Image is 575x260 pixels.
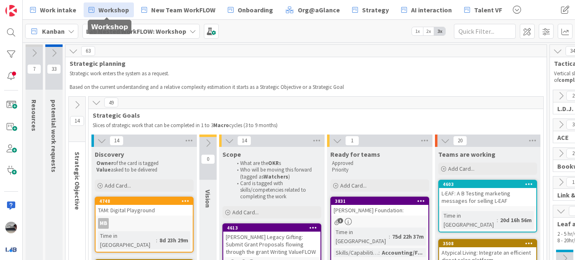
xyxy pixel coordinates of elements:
[498,216,534,225] div: 20d 16h 56m
[96,197,193,216] div: 4748TAM: Digital Playground
[232,209,259,216] span: Add Card...
[438,150,496,158] span: Teams are working
[70,59,536,67] span: Strategic planning
[331,197,428,205] div: 3831
[25,2,81,17] a: Work intake
[396,2,457,17] a: AI interaction
[439,181,536,188] div: 4603
[70,116,84,126] span: 14
[96,166,111,173] strong: Value
[91,23,128,31] h5: Workshop
[459,2,507,17] a: Talent VF
[201,154,215,164] span: 0
[86,27,186,35] b: Lab Nested WorkFLOW: Workshop
[222,150,241,158] span: Scope
[340,182,367,189] span: Add Card...
[423,27,434,35] span: 2x
[96,167,192,173] p: asked to be delivered
[334,248,379,257] div: Skills/Capabilities
[497,216,498,225] span: :
[96,197,193,205] div: 4748
[204,190,212,208] span: Vision
[42,26,65,36] span: Kanban
[443,181,536,187] div: 4603
[380,248,425,257] div: Accounting/F...
[331,205,428,216] div: [PERSON_NAME] Foundation:
[332,160,428,167] p: Approved
[95,150,124,158] span: Discovery
[156,236,157,245] span: :
[439,240,536,247] div: 3508
[96,160,192,167] p: of the card is tagged
[30,100,38,131] span: Resources
[73,152,82,210] span: Strategic Objective
[70,84,542,91] p: Based on the current understanding and a relative complexity estimation it starts as a Strategic ...
[223,2,278,17] a: Onboarding
[443,241,536,246] div: 3508
[223,224,320,257] div: 4613[PERSON_NAME] Legacy Gifting: Submit Grant Proposals flowing through the grant Writing ValueFLOW
[151,5,215,15] span: New Team WorkFLOW
[390,232,426,241] div: 75d 22h 37m
[453,136,467,146] span: 20
[330,150,380,158] span: Ready for teams
[331,197,428,216] div: 3831[PERSON_NAME] Foundation:
[264,173,288,180] strong: Watchers
[232,167,320,180] li: Who will be moving this forward (tagged as )
[223,224,320,232] div: 4613
[98,231,156,249] div: Time in [GEOGRAPHIC_DATA]
[338,218,343,223] span: 3
[157,236,190,245] div: 8d 23h 29m
[448,165,474,172] span: Add Card...
[93,111,533,119] span: Strategic Goals
[238,5,273,15] span: Onboarding
[110,136,124,146] span: 14
[227,225,320,231] div: 4613
[438,180,537,232] a: 4603L-EAF: A B Testing marketing messages for selling L-EAFTime in [GEOGRAPHIC_DATA]:20d 16h 56m
[434,27,445,35] span: 3x
[27,64,41,74] span: 7
[47,64,61,74] span: 33
[40,5,76,15] span: Work intake
[474,5,502,15] span: Talent VF
[99,198,193,204] div: 4748
[96,160,113,167] strong: Owner
[50,100,58,172] span: potential work requests
[439,181,536,206] div: 4603L-EAF: A B Testing marketing messages for selling L-EAF
[104,97,118,107] span: 49
[98,5,129,15] span: Workshop
[105,182,131,189] span: Add Card...
[379,248,380,257] span: :
[232,180,320,200] li: Card is tagged with skills/competencies related to completing the work
[332,167,428,173] p: Priority
[81,46,95,56] span: 63
[389,232,390,241] span: :
[439,188,536,206] div: L-EAF: A B Testing marketing messages for selling L-EAF
[5,222,17,233] img: jB
[93,122,539,129] p: Slices of strategic work that can be completed in 1 to 3 cycles (3 to 9 months)
[70,70,542,77] p: Strategic work enters the system as a request.
[96,205,193,216] div: TAM: Digital Playground
[232,160,320,167] li: What are the s
[334,228,389,246] div: Time in [GEOGRAPHIC_DATA]
[98,218,109,229] div: MB
[362,5,389,15] span: Strategy
[454,24,516,39] input: Quick Filter...
[84,2,134,17] a: Workshop
[136,2,220,17] a: New Team WorkFLOW
[96,218,193,229] div: MB
[411,5,452,15] span: AI interaction
[335,198,428,204] div: 3831
[345,136,359,146] span: 1
[237,136,251,146] span: 14
[5,5,17,16] img: Visit kanbanzone.com
[223,232,320,257] div: [PERSON_NAME] Legacy Gifting: Submit Grant Proposals flowing through the grant Writing ValueFLOW
[298,5,340,15] span: Org@aGlance
[347,2,394,17] a: Strategy
[412,27,423,35] span: 1x
[5,244,17,255] img: avatar
[268,160,279,167] strong: OKR
[280,2,345,17] a: Org@aGlance
[442,211,497,229] div: Time in [GEOGRAPHIC_DATA]
[213,122,229,129] strong: Macro
[95,197,194,253] a: 4748TAM: Digital PlaygroundMBTime in [GEOGRAPHIC_DATA]:8d 23h 29m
